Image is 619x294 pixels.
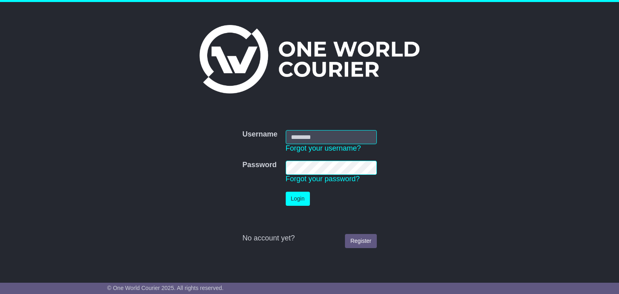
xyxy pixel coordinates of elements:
[242,161,276,170] label: Password
[107,285,224,291] span: © One World Courier 2025. All rights reserved.
[345,234,376,248] a: Register
[286,144,361,152] a: Forgot your username?
[199,25,420,93] img: One World
[286,175,360,183] a: Forgot your password?
[286,192,310,206] button: Login
[242,130,277,139] label: Username
[242,234,376,243] div: No account yet?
